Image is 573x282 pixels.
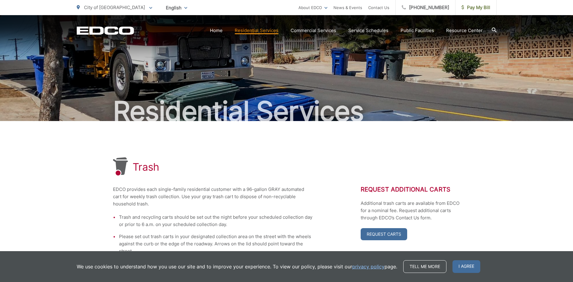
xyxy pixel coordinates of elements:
h2: Request Additional Carts [361,186,460,193]
p: We use cookies to understand how you use our site and to improve your experience. To view our pol... [77,263,397,270]
a: Request Carts [361,228,407,240]
a: Tell me more [403,260,446,273]
a: News & Events [333,4,362,11]
p: EDCO provides each single-family residential customer with a 96-gallon GRAY automated cart for we... [113,186,312,208]
a: EDCD logo. Return to the homepage. [77,26,134,35]
a: Home [210,27,223,34]
span: Pay My Bill [462,4,490,11]
li: Trash and recycling carts should be set out the night before your scheduled collection day or pri... [119,214,312,228]
a: Contact Us [368,4,389,11]
p: Additional trash carts are available from EDCO for a nominal fee. Request additional carts throug... [361,200,460,221]
a: Residential Services [235,27,278,34]
li: Please set out trash carts in your designated collection area on the street with the wheels again... [119,233,312,255]
h1: Trash [133,161,159,173]
a: Service Schedules [348,27,388,34]
span: I agree [452,260,480,273]
a: About EDCO [298,4,327,11]
a: Commercial Services [291,27,336,34]
a: Resource Center [446,27,483,34]
a: privacy policy [352,263,385,270]
span: English [161,2,192,13]
span: City of [GEOGRAPHIC_DATA] [84,5,145,10]
a: Public Facilities [401,27,434,34]
h2: Residential Services [77,96,497,126]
